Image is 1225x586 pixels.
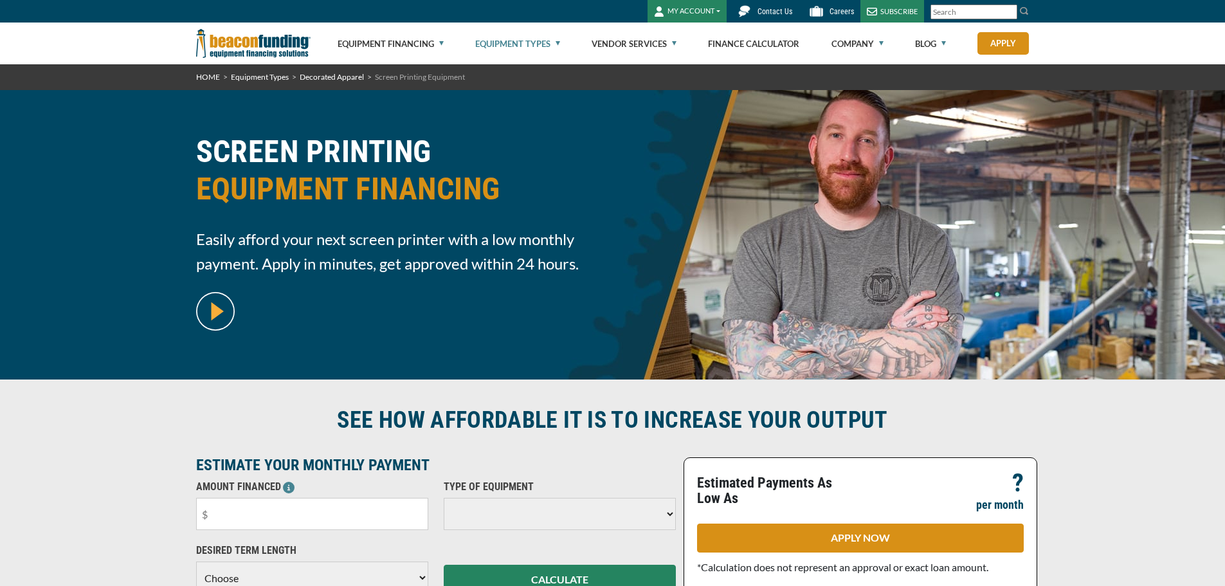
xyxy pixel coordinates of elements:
[300,72,364,82] a: Decorated Apparel
[444,479,676,495] p: TYPE OF EQUIPMENT
[196,479,428,495] p: AMOUNT FINANCED
[196,170,605,208] span: EQUIPMENT FINANCING
[375,72,465,82] span: Screen Printing Equipment
[196,498,428,530] input: $
[930,5,1017,19] input: Search
[196,23,311,64] img: Beacon Funding Corporation logo
[915,23,946,64] a: Blog
[231,72,289,82] a: Equipment Types
[196,405,1030,435] h2: SEE HOW AFFORDABLE IT IS TO INCREASE YOUR OUTPUT
[196,292,235,331] img: video modal pop-up play button
[697,475,853,506] p: Estimated Payments As Low As
[196,457,676,473] p: ESTIMATE YOUR MONTHLY PAYMENT
[831,23,884,64] a: Company
[338,23,444,64] a: Equipment Financing
[196,72,220,82] a: HOME
[758,7,792,16] span: Contact Us
[1012,475,1024,491] p: ?
[697,524,1024,553] a: APPLY NOW
[976,497,1024,513] p: per month
[830,7,854,16] span: Careers
[196,227,605,276] span: Easily afford your next screen printer with a low monthly payment. Apply in minutes, get approved...
[475,23,560,64] a: Equipment Types
[196,133,605,217] h1: SCREEN PRINTING
[196,543,428,558] p: DESIRED TERM LENGTH
[592,23,676,64] a: Vendor Services
[977,32,1029,55] a: Apply
[708,23,799,64] a: Finance Calculator
[1019,6,1030,16] img: Search
[697,561,988,573] span: *Calculation does not represent an approval or exact loan amount.
[1004,7,1014,17] a: Clear search text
